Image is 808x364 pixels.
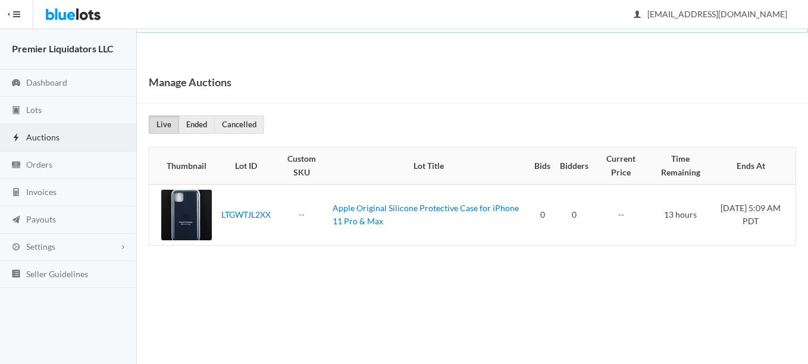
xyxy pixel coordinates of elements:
[10,160,22,171] ion-icon: cash
[26,132,59,142] span: Auctions
[299,209,305,219] a: --
[10,78,22,89] ion-icon: speedometer
[10,215,22,226] ion-icon: paper plane
[10,105,22,117] ion-icon: clipboard
[649,148,713,184] th: Time Remaining
[221,209,271,219] a: LTGWTJL2XX
[12,43,114,54] strong: Premier Liquidators LLC
[593,184,649,245] td: --
[649,184,713,245] td: 13 hours
[333,203,519,227] a: Apple Original Silicone Protective Case for iPhone 11 Pro & Max
[10,269,22,280] ion-icon: list box
[26,241,55,252] span: Settings
[26,269,88,279] span: Seller Guidelines
[10,133,22,144] ion-icon: flash
[26,214,56,224] span: Payouts
[10,187,22,199] ion-icon: calculator
[26,105,42,115] span: Lots
[275,148,328,184] th: Custom SKU
[555,184,593,245] td: 0
[10,242,22,253] ion-icon: cog
[530,148,555,184] th: Bids
[178,115,215,134] a: Ended
[555,148,593,184] th: Bidders
[26,159,52,170] span: Orders
[713,184,796,245] td: [DATE] 5:09 AM PDT
[634,9,787,19] span: [EMAIL_ADDRESS][DOMAIN_NAME]
[217,148,275,184] th: Lot ID
[26,187,57,197] span: Invoices
[26,77,67,87] span: Dashboard
[713,148,796,184] th: Ends At
[149,73,231,91] h1: Manage Auctions
[149,115,179,134] a: Live
[328,148,530,184] th: Lot Title
[593,148,649,184] th: Current Price
[631,10,643,21] ion-icon: person
[149,148,217,184] th: Thumbnail
[214,115,264,134] a: Cancelled
[530,184,555,245] td: 0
